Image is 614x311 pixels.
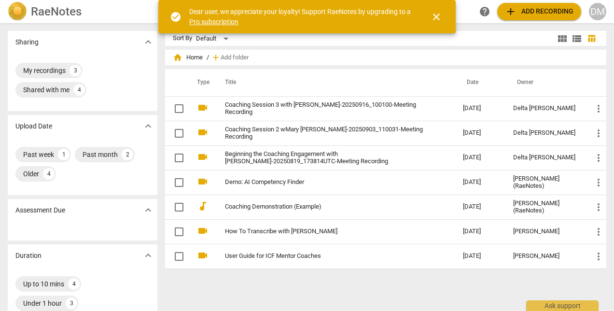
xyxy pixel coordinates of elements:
h2: RaeNotes [31,5,82,18]
td: [DATE] [455,244,505,269]
span: videocam [197,127,209,138]
span: help [479,6,490,17]
span: table_chart [587,34,596,43]
span: more_vert [593,103,604,114]
span: close [431,11,442,23]
span: Add folder [221,54,249,61]
div: Past month [83,150,118,159]
div: [PERSON_NAME] [513,228,577,235]
div: Sort By [173,35,192,42]
span: more_vert [593,226,604,238]
p: Upload Date [15,121,52,131]
button: Show more [141,248,155,263]
a: Beginning the Coaching Engagement with [PERSON_NAME]-20250819_173814UTC-Meeting Recording [225,151,428,165]
div: Delta [PERSON_NAME] [513,154,577,161]
a: User Guide for ICF Mentor Coaches [225,253,428,260]
div: Older [23,169,39,179]
span: expand_more [142,250,154,261]
a: Coaching Session 3 with [PERSON_NAME]-20250916_100100-Meeting Recording [225,101,428,116]
button: DM [589,3,606,20]
span: view_module [557,33,568,44]
div: 2 [122,149,133,160]
span: videocam [197,151,209,163]
th: Owner [505,69,585,96]
div: [PERSON_NAME] (RaeNotes) [513,200,577,214]
div: Past week [23,150,54,159]
a: Demo: AI Competency Finder [225,179,428,186]
span: Add recording [505,6,573,17]
a: How To Transcribe with [PERSON_NAME] [225,228,428,235]
span: more_vert [593,152,604,164]
td: [DATE] [455,145,505,170]
td: [DATE] [455,195,505,219]
span: videocam [197,250,209,261]
div: 3 [66,297,77,309]
span: videocam [197,102,209,113]
div: Delta [PERSON_NAME] [513,105,577,112]
div: 1 [58,149,70,160]
span: home [173,53,182,62]
div: 4 [68,278,80,290]
span: expand_more [142,204,154,216]
button: Tile view [555,31,570,46]
div: 4 [73,84,85,96]
span: / [207,54,209,61]
p: Duration [15,251,42,261]
span: add [211,53,221,62]
button: Close [425,5,448,28]
a: Coaching Demonstration (Example) [225,203,428,211]
span: check_circle [170,11,181,23]
div: Ask support [526,300,599,311]
button: Upload [497,3,581,20]
div: Up to 10 mins [23,279,64,289]
span: Home [173,53,203,62]
button: Table view [584,31,599,46]
td: [DATE] [455,170,505,195]
th: Type [189,69,213,96]
div: [PERSON_NAME] (RaeNotes) [513,175,577,190]
span: more_vert [593,177,604,188]
div: Shared with me [23,85,70,95]
span: expand_more [142,36,154,48]
span: expand_more [142,120,154,132]
th: Title [213,69,455,96]
span: add [505,6,516,17]
div: 4 [43,168,55,180]
div: Default [196,31,232,46]
div: Delta [PERSON_NAME] [513,129,577,137]
div: Dear user, we appreciate your loyalty! Support RaeNotes by upgrading to a [189,7,413,27]
div: Under 1 hour [23,298,62,308]
a: LogoRaeNotes [8,2,155,21]
td: [DATE] [455,121,505,145]
button: Show more [141,203,155,217]
div: 3 [70,65,81,76]
div: My recordings [23,66,66,75]
span: more_vert [593,201,604,213]
span: videocam [197,176,209,187]
span: more_vert [593,251,604,262]
button: List view [570,31,584,46]
span: more_vert [593,127,604,139]
span: audiotrack [197,200,209,212]
td: [DATE] [455,96,505,121]
a: Pro subscription [189,18,238,26]
button: Show more [141,35,155,49]
p: Sharing [15,37,39,47]
div: [PERSON_NAME] [513,253,577,260]
td: [DATE] [455,219,505,244]
button: Show more [141,119,155,133]
th: Date [455,69,505,96]
a: Coaching Session 2 wMary [PERSON_NAME]-20250903_110031-Meeting Recording [225,126,428,141]
span: view_list [571,33,583,44]
a: Help [476,3,493,20]
span: videocam [197,225,209,237]
img: Logo [8,2,27,21]
p: Assessment Due [15,205,65,215]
